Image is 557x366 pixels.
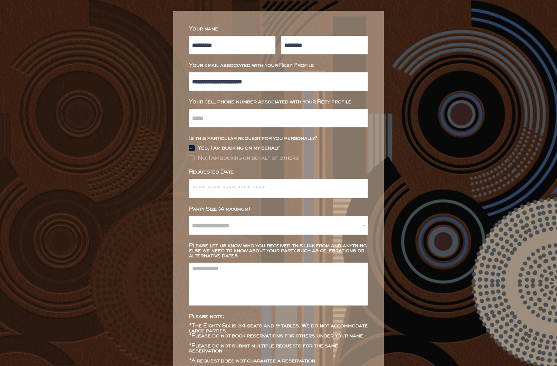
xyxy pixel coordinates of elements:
div: Your cell phone number associated with your Resy profile [189,99,368,104]
img: Rectangle%20315%20%281%29.svg [189,155,195,161]
div: Your name [189,26,368,31]
div: Party Size (4 maximum) [189,207,368,212]
div: Your email associated with your Resy Profile [189,63,368,68]
div: Yes, I am booking on my behalf [197,146,280,151]
div: No, I am booking on behalf of others [197,156,299,161]
div: Please let us know who you received this link from and anything else we need to know about your p... [189,243,368,258]
div: Is this particular request for you personally? [189,136,368,141]
div: Please note: [189,314,368,319]
img: Group%2048096532.svg [189,145,195,151]
div: Requested Date [189,170,368,175]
